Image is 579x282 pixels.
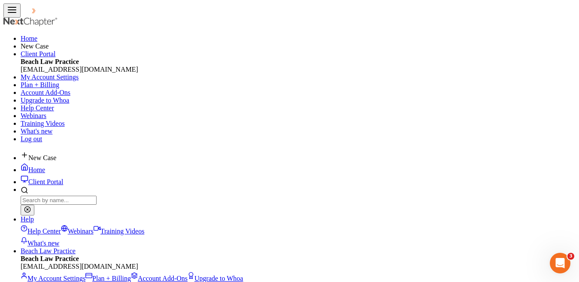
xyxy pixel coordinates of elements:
a: Upgrade to Whoa [188,275,243,282]
a: Webinars [61,227,94,235]
strong: Beach Law Practice [21,58,79,65]
a: My Account Settings [21,275,85,282]
span: 3 [567,253,574,260]
a: What's new [21,240,59,247]
a: Home [21,35,37,42]
a: Log out [21,135,42,143]
a: Client Portal [21,50,55,58]
a: Training Videos [21,120,65,127]
a: Account Add-Ons [21,89,70,96]
img: NextChapter [3,18,58,26]
a: Client Portal [21,178,63,185]
span: [EMAIL_ADDRESS][DOMAIN_NAME] [21,263,138,270]
a: My Account Settings [21,73,79,81]
a: Help Center [21,227,61,235]
span: [EMAIL_ADDRESS][DOMAIN_NAME] [21,66,138,73]
a: Plan + Billing [85,275,131,282]
span: New Case [28,154,56,161]
img: NextChapter [21,6,76,15]
a: What's new [21,127,52,135]
a: Home [21,166,45,173]
a: Account Add-Ons [131,275,188,282]
a: Webinars [21,112,46,119]
a: Help Center [21,104,54,112]
a: Upgrade to Whoa [21,97,69,104]
strong: Beach Law Practice [21,255,79,262]
input: Search by name... [21,196,97,205]
div: Help [21,223,576,247]
a: Training Videos [94,227,145,235]
span: New Case [21,42,49,50]
a: Help [21,215,34,223]
a: Beach Law Practice [21,247,76,255]
a: Plan + Billing [21,81,59,88]
iframe: Intercom live chat [550,253,570,273]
